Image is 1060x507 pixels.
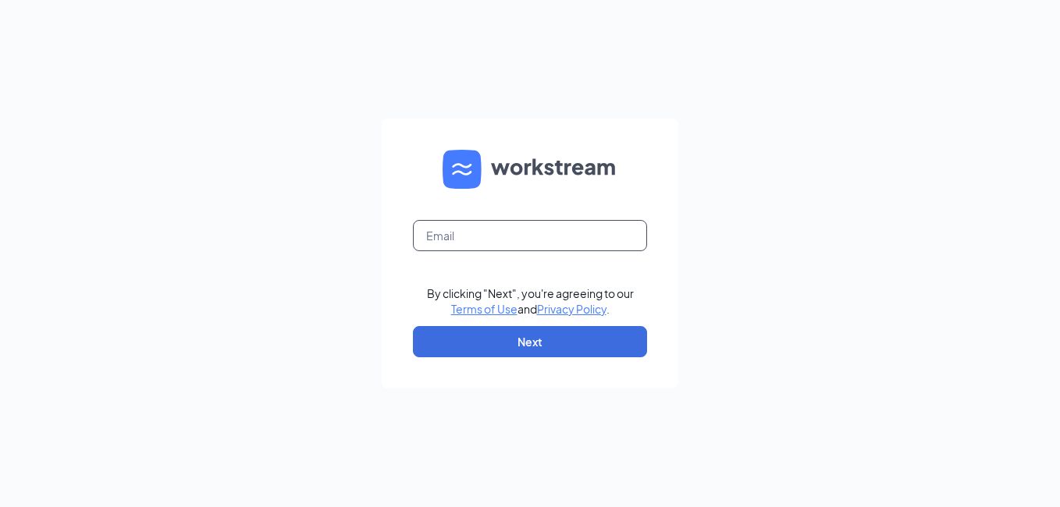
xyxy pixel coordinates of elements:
[427,285,634,317] div: By clicking "Next", you're agreeing to our and .
[413,326,647,357] button: Next
[413,220,647,251] input: Email
[451,302,518,316] a: Terms of Use
[537,302,606,316] a: Privacy Policy
[443,150,617,189] img: WS logo and Workstream text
